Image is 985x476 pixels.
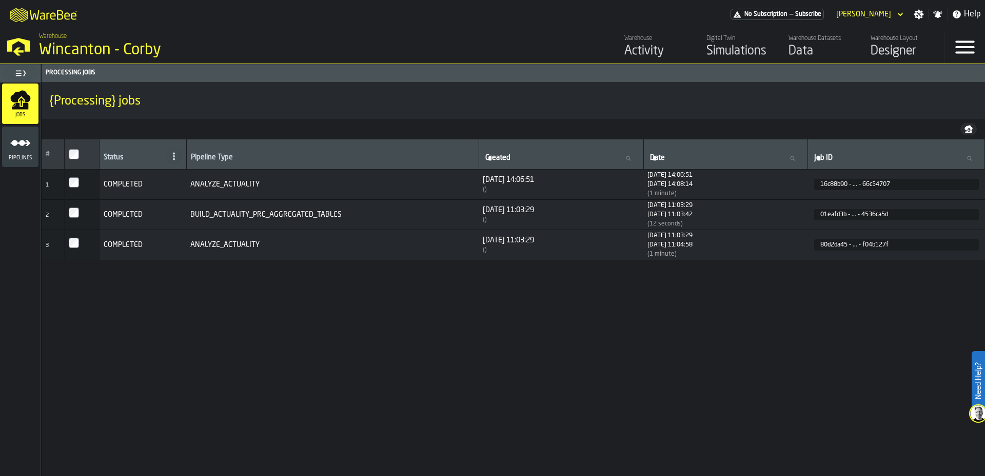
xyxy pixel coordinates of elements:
[190,211,475,219] span: BUILD_ACTUALITY_PRE_AGGREGATED_TABLES
[814,154,833,162] span: label
[2,66,38,80] label: button-toggle-Toggle Full Menu
[647,211,693,218] div: Completed at 1754474622094
[647,181,693,188] div: Completed at 1754485694761
[731,9,824,20] div: Menu Subscription
[104,180,182,189] span: COMPLETED
[69,208,95,218] label: InputCheckbox-label-react-aria9875126254-:r24:
[69,149,95,159] label: InputCheckbox-label-react-aria9875126254-:r1v:
[44,69,983,76] div: Processing Jobs
[789,43,854,59] div: Data
[483,176,534,184] span: [DATE] 14:06:51
[820,181,892,188] span: 16c88b90 - ... - 66c54707
[820,241,892,249] span: 80d2da45 - ... - f04b127f
[706,35,772,42] div: Digital Twin
[789,35,854,42] div: Warehouse Datasets
[191,153,475,163] div: Pipeline Type
[647,220,693,227] div: Import duration (start to completion)
[39,33,67,40] span: Warehouse
[104,241,182,249] span: COMPLETED
[190,241,475,249] span: ANALYZE_ACTUALITY
[46,182,49,188] span: 1
[744,11,787,18] span: No Subscription
[485,154,510,162] span: label
[862,31,944,64] a: link-to-/wh/i/ace0e389-6ead-4668-b816-8dc22364bb41/designer
[483,246,534,254] div: Time between creation and start (import delay / Re-Import)
[39,41,316,59] div: Wincanton - Corby
[483,152,639,165] input: label
[69,177,79,188] input: InputCheckbox-label-react-aria9875126254-:r23:
[2,127,38,168] li: menu Pipelines
[50,93,141,110] span: {Processing} jobs
[812,152,980,165] input: label
[648,152,804,165] input: label
[42,64,985,82] header: Processing Jobs
[69,149,79,159] input: InputCheckbox-label-react-aria9875126254-:r1v:
[832,8,905,20] div: DropdownMenuValue-phillip clegg
[624,43,689,59] div: Activity
[964,8,981,20] span: Help
[2,155,38,161] span: Pipelines
[483,236,534,244] span: [DATE] 11:03:29
[731,9,824,20] a: link-to-/wh/i/ace0e389-6ead-4668-b816-8dc22364bb41/pricing/
[104,211,182,219] span: COMPLETED
[46,213,49,218] span: 2
[483,206,534,214] span: [DATE] 11:03:29
[624,35,689,42] div: Warehouse
[647,190,693,197] div: Import duration (start to completion)
[706,43,772,59] div: Simulations
[104,153,164,163] div: Status
[871,43,936,59] div: Designer
[650,154,665,162] span: label
[69,238,95,248] label: InputCheckbox-label-react-aria9875126254-:r25:
[69,238,79,248] input: InputCheckbox-label-react-aria9875126254-:r25:
[795,11,821,18] span: Subscribe
[910,9,928,19] label: button-toggle-Settings
[780,31,862,64] a: link-to-/wh/i/ace0e389-6ead-4668-b816-8dc22364bb41/data
[929,9,947,19] label: button-toggle-Notifications
[960,123,977,135] button: button-
[698,31,780,64] a: link-to-/wh/i/ace0e389-6ead-4668-b816-8dc22364bb41/simulations
[483,216,534,223] div: Time between creation and start (import delay / Re-Import)
[2,112,38,118] span: Jobs
[42,82,985,119] div: title-{Processing} jobs
[790,11,793,18] span: —
[190,180,475,189] span: ANALYZE_ACTUALITY
[836,10,891,18] div: DropdownMenuValue-phillip clegg
[814,179,979,190] span: 16c88b90-e1c9-486b-94b5-ff4766c54707
[69,208,79,218] input: InputCheckbox-label-react-aria9875126254-:r24:
[944,31,985,64] label: button-toggle-Menu
[2,84,38,125] li: menu Jobs
[616,31,698,64] a: link-to-/wh/i/ace0e389-6ead-4668-b816-8dc22364bb41/feed/
[46,243,49,249] span: 3
[820,211,892,218] span: 01eafd3b - ... - 4536ca5d
[948,8,985,20] label: button-toggle-Help
[871,35,936,42] div: Warehouse Layout
[647,232,693,239] div: Started at 1754474609329
[69,177,95,188] label: InputCheckbox-label-react-aria9875126254-:r23:
[647,202,693,209] div: Started at 1754474609487
[647,251,693,258] div: Import duration (start to completion)
[50,91,977,93] h2: Sub Title
[973,352,984,409] label: Need Help?
[46,151,50,158] span: #
[814,239,979,251] span: 80d2da45-164e-471b-a77e-5f86f04b127f
[483,186,534,193] div: Time between creation and start (import delay / Re-Import)
[814,209,979,220] span: 01eafd3b-8f94-4360-a207-86454536ca5d
[647,241,693,249] div: Completed at 1754474698334
[647,172,693,179] div: Started at 1754485611717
